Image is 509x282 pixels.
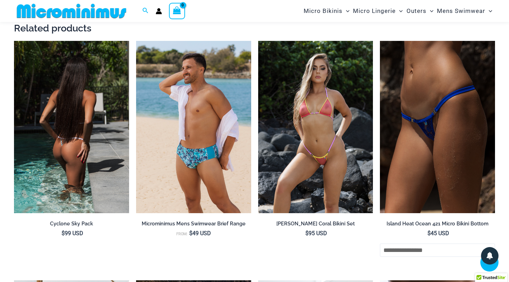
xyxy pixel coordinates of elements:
[14,220,129,230] a: Cyclone Sky Pack
[258,220,373,227] h2: [PERSON_NAME] Coral Bikini Set
[302,2,351,20] a: Micro BikinisMenu ToggleMenu Toggle
[62,230,83,237] bdi: 99 USD
[351,2,404,20] a: Micro LingerieMenu ToggleMenu Toggle
[62,230,65,237] span: $
[353,2,396,20] span: Micro Lingerie
[258,41,373,213] a: Maya Sunkist Coral 309 Top 469 Bottom 02Maya Sunkist Coral 309 Top 469 Bottom 04Maya Sunkist Cora...
[427,230,449,237] bdi: 45 USD
[14,41,129,213] img: Cyclone Sky 318 Top 4275 Bottom 05
[437,2,485,20] span: Mens Swimwear
[14,220,129,227] h2: Cyclone Sky Pack
[169,3,185,19] a: View Shopping Cart, empty
[380,220,495,230] a: Island Heat Ocean 421 Micro Bikini Bottom
[136,220,251,227] h2: Microminimus Mens Swimwear Brief Range
[189,230,192,237] span: $
[142,7,149,15] a: Search icon link
[342,2,349,20] span: Menu Toggle
[176,232,188,236] span: From:
[14,41,129,213] a: Cyclone Sky 318 Top 4275 Bottom 04Cyclone Sky 318 Top 4275 Bottom 05Cyclone Sky 318 Top 4275 Bott...
[407,2,426,20] span: Outers
[136,41,251,213] img: Hamilton Blue Multi 006 Brief 01
[380,220,495,227] h2: Island Heat Ocean 421 Micro Bikini Bottom
[14,22,495,34] h2: Related products
[136,41,251,213] a: Hamilton Blue Multi 006 Brief 01Hamilton Blue Multi 006 Brief 03Hamilton Blue Multi 006 Brief 03
[427,230,431,237] span: $
[396,2,403,20] span: Menu Toggle
[485,2,492,20] span: Menu Toggle
[435,2,494,20] a: Mens SwimwearMenu ToggleMenu Toggle
[380,41,495,213] img: Island Heat Ocean 421 Bottom 01
[405,2,435,20] a: OutersMenu ToggleMenu Toggle
[426,2,433,20] span: Menu Toggle
[189,230,211,237] bdi: 49 USD
[14,3,129,19] img: MM SHOP LOGO FLAT
[301,1,495,21] nav: Site Navigation
[258,220,373,230] a: [PERSON_NAME] Coral Bikini Set
[380,41,495,213] a: Island Heat Ocean 421 Bottom 01Island Heat Ocean 421 Bottom 02Island Heat Ocean 421 Bottom 02
[305,230,327,237] bdi: 95 USD
[304,2,342,20] span: Micro Bikinis
[156,8,162,14] a: Account icon link
[305,230,309,237] span: $
[136,220,251,230] a: Microminimus Mens Swimwear Brief Range
[258,41,373,213] img: Maya Sunkist Coral 309 Top 469 Bottom 02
